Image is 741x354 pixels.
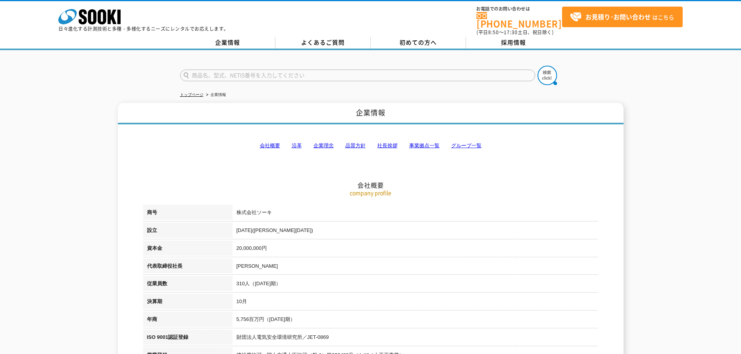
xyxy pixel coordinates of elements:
a: 初めての方へ [371,37,466,49]
a: 企業情報 [180,37,275,49]
a: トップページ [180,92,203,97]
h1: 企業情報 [118,103,624,124]
p: company profile [143,189,598,197]
li: 企業情報 [205,91,226,99]
td: 5,756百万円（[DATE]期） [233,312,598,330]
th: 設立 [143,223,233,241]
td: 株式会社ソーキ [233,205,598,223]
a: グループ一覧 [451,143,482,148]
td: [DATE]([PERSON_NAME][DATE]) [233,223,598,241]
a: 品質方針 [345,143,366,148]
td: 財団法人電気安全環境研究所／JET-0869 [233,330,598,347]
th: 資本金 [143,241,233,258]
a: 会社概要 [260,143,280,148]
a: [PHONE_NUMBER] [476,12,562,28]
a: 企業理念 [314,143,334,148]
strong: お見積り･お問い合わせ [585,12,651,21]
span: (平日 ～ 土日、祝日除く) [476,29,554,36]
th: 従業員数 [143,276,233,294]
a: 社長挨拶 [377,143,398,148]
th: 年商 [143,312,233,330]
a: よくあるご質問 [275,37,371,49]
td: 10月 [233,294,598,312]
a: お見積り･お問い合わせはこちら [562,7,683,27]
th: 代表取締役社長 [143,258,233,276]
th: 商号 [143,205,233,223]
span: 8:50 [488,29,499,36]
th: ISO 9001認証登録 [143,330,233,347]
td: 20,000,000円 [233,241,598,258]
input: 商品名、型式、NETIS番号を入力してください [180,70,535,81]
p: 日々進化する計測技術と多種・多様化するニーズにレンタルでお応えします。 [58,26,229,31]
span: はこちら [570,11,674,23]
a: 採用情報 [466,37,561,49]
span: 17:30 [504,29,518,36]
a: 事業拠点一覧 [409,143,440,148]
span: お電話でのお問い合わせは [476,7,562,11]
span: 初めての方へ [399,38,437,47]
td: 310人（[DATE]期） [233,276,598,294]
a: 沿革 [292,143,302,148]
td: [PERSON_NAME] [233,258,598,276]
th: 決算期 [143,294,233,312]
h2: 会社概要 [143,103,598,189]
img: btn_search.png [538,66,557,85]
